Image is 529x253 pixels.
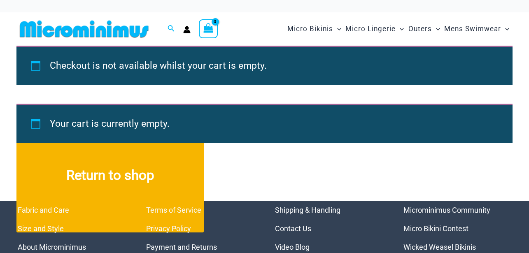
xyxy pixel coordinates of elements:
span: Micro Bikinis [287,19,333,39]
div: Checkout is not available whilst your cart is empty. [16,46,513,85]
a: Shipping & Handling [275,206,340,214]
div: Your cart is currently empty. [16,104,513,143]
a: Privacy Policy [146,224,191,233]
span: Outers [408,19,432,39]
a: Micro Bikini Contest [403,224,468,233]
span: Micro Lingerie [345,19,396,39]
nav: Site Navigation [284,15,513,43]
span: Menu Toggle [396,19,404,39]
span: Mens Swimwear [444,19,501,39]
a: Return to shop [16,117,204,232]
a: Payment and Returns [146,243,217,251]
a: Micro LingerieMenu ToggleMenu Toggle [343,16,406,42]
a: Video Blog [275,243,310,251]
a: Fabric and Care [18,206,69,214]
a: View Shopping Cart, empty [199,19,218,38]
span: Menu Toggle [501,19,509,39]
a: Search icon link [168,24,175,34]
a: OutersMenu ToggleMenu Toggle [406,16,442,42]
a: Mens SwimwearMenu ToggleMenu Toggle [442,16,511,42]
a: Terms of Service [146,206,201,214]
a: Microminimus Community [403,206,490,214]
a: About Microminimus [18,243,86,251]
a: Micro BikinisMenu ToggleMenu Toggle [285,16,343,42]
a: Contact Us [275,224,311,233]
span: Menu Toggle [432,19,440,39]
img: MM SHOP LOGO FLAT [16,20,152,38]
a: Size and Style [18,224,64,233]
a: Wicked Weasel Bikinis [403,243,476,251]
a: Account icon link [183,26,191,33]
span: Menu Toggle [333,19,341,39]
